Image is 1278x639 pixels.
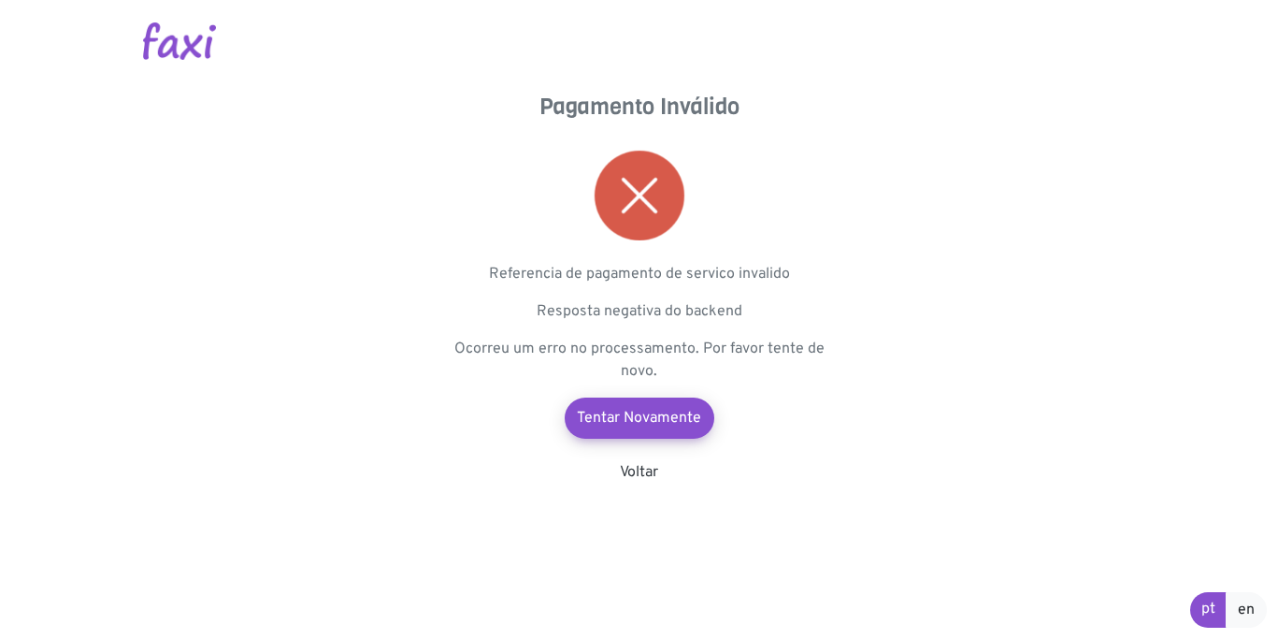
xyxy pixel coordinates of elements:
a: pt [1190,592,1227,628]
h4: Pagamento Inválido [452,94,826,121]
img: error [595,151,684,240]
p: Resposta negativa do backend [452,300,826,323]
p: Referencia de pagamento de servico invalido [452,263,826,285]
p: Ocorreu um erro no processamento. Por favor tente de novo. [452,338,826,383]
a: Voltar [620,463,658,482]
a: en [1226,592,1267,628]
a: Tentar Novamente [565,398,714,439]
